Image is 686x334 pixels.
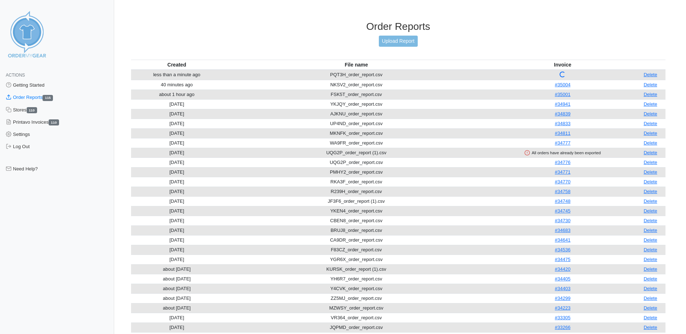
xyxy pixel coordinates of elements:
td: MZWSY_order_report.csv [223,303,490,313]
td: PMHY2_order_report.csv [223,167,490,177]
th: Invoice [490,60,636,70]
td: R239H_order_report.csv [223,187,490,196]
th: Created [131,60,223,70]
span: 115 [42,95,53,101]
td: [DATE] [131,187,223,196]
a: Delete [644,325,657,330]
td: [DATE] [131,322,223,332]
a: #34536 [555,247,570,252]
td: JQPMD_order_report.csv [223,322,490,332]
a: #34758 [555,189,570,194]
td: VR364_order_report.csv [223,313,490,322]
a: Delete [644,266,657,272]
a: #33266 [555,325,570,330]
td: about [DATE] [131,293,223,303]
a: #34776 [555,160,570,165]
td: YKEN4_order_report.csv [223,206,490,216]
a: Delete [644,257,657,262]
td: [DATE] [131,245,223,255]
a: Delete [644,169,657,175]
a: Delete [644,150,657,155]
a: Delete [644,92,657,97]
a: Delete [644,208,657,214]
td: BRUJ8_order_report.csv [223,225,490,235]
td: Y4CVK_order_report.csv [223,284,490,293]
td: [DATE] [131,157,223,167]
td: about [DATE] [131,264,223,274]
td: about [DATE] [131,274,223,284]
td: UQG2P_order_report (1).csv [223,148,490,157]
td: [DATE] [131,148,223,157]
td: [DATE] [131,138,223,148]
td: [DATE] [131,167,223,177]
td: [DATE] [131,216,223,225]
td: CBEN8_order_report.csv [223,216,490,225]
td: YKJQY_order_report.csv [223,99,490,109]
td: 40 minutes ago [131,80,223,90]
a: Delete [644,305,657,311]
td: about [DATE] [131,303,223,313]
td: AJKNU_order_report.csv [223,109,490,119]
a: Delete [644,131,657,136]
a: #34833 [555,121,570,126]
td: [DATE] [131,109,223,119]
td: CA9DR_order_report.csv [223,235,490,245]
a: #34941 [555,101,570,107]
td: [DATE] [131,99,223,109]
a: #34730 [555,218,570,223]
a: #34683 [555,228,570,233]
td: [DATE] [131,313,223,322]
span: Actions [6,73,25,78]
td: [DATE] [131,206,223,216]
a: Upload Report [379,36,418,47]
a: Delete [644,218,657,223]
td: YH6R7_order_report.csv [223,274,490,284]
td: [DATE] [131,196,223,206]
a: Delete [644,179,657,184]
a: #34748 [555,198,570,204]
td: about [DATE] [131,284,223,293]
a: Delete [644,121,657,126]
span: 110 [49,119,59,125]
a: Delete [644,82,657,87]
a: #34405 [555,276,570,282]
td: YGR6X_order_report.csv [223,255,490,264]
a: #34811 [555,131,570,136]
a: #34475 [555,257,570,262]
td: WA9FR_order_report.csv [223,138,490,148]
td: [DATE] [131,255,223,264]
a: #34771 [555,169,570,175]
td: [DATE] [131,119,223,128]
a: #34777 [555,140,570,146]
td: MKNFK_order_report.csv [223,128,490,138]
a: Delete [644,198,657,204]
td: UP4ND_order_report.csv [223,119,490,128]
td: PQT3H_order_report.csv [223,70,490,80]
td: [DATE] [131,235,223,245]
a: #34420 [555,266,570,272]
a: #34403 [555,286,570,291]
td: [DATE] [131,128,223,138]
td: NKSV2_order_report.csv [223,80,490,90]
td: RKA3F_order_report.csv [223,177,490,187]
div: All orders have already been exported [492,150,634,156]
a: Delete [644,140,657,146]
td: F83CZ_order_report.csv [223,245,490,255]
a: Delete [644,111,657,116]
span: 110 [27,107,37,113]
a: Delete [644,160,657,165]
a: Delete [644,101,657,107]
a: #35001 [555,92,570,97]
a: Delete [644,237,657,243]
a: Delete [644,72,657,77]
a: Delete [644,286,657,291]
a: Delete [644,276,657,282]
td: JF3F6_order_report (1).csv [223,196,490,206]
a: Delete [644,315,657,320]
td: UQG2P_order_report.csv [223,157,490,167]
td: KURSK_order_report (1).csv [223,264,490,274]
a: #33305 [555,315,570,320]
a: #34223 [555,305,570,311]
a: #34839 [555,111,570,116]
a: #34641 [555,237,570,243]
